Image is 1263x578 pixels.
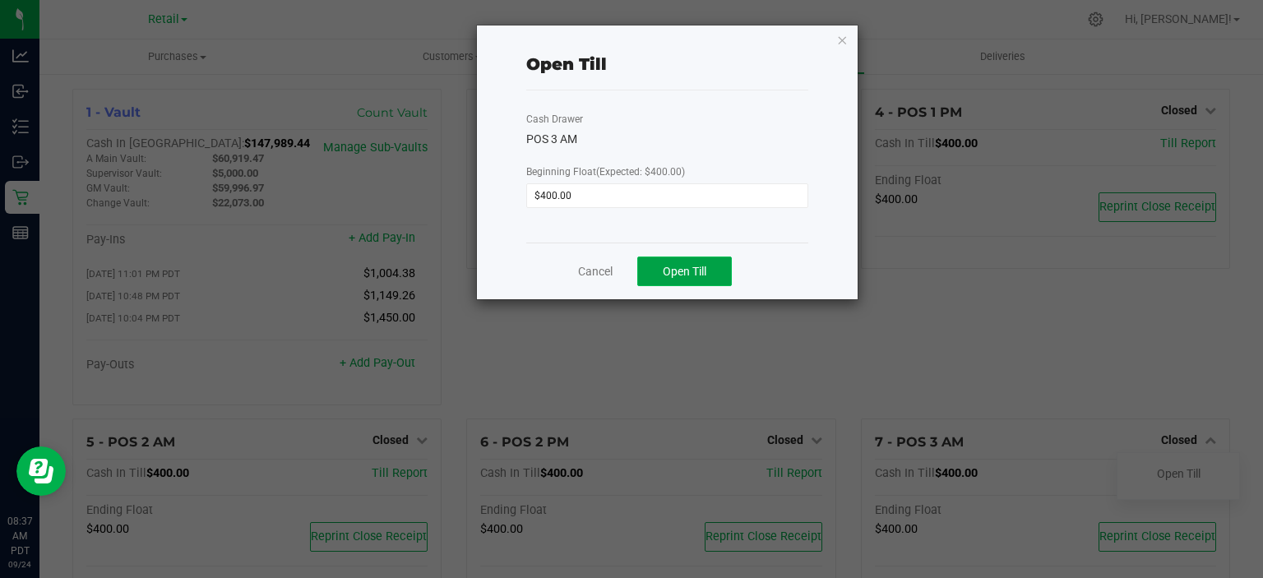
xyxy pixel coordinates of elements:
[578,263,613,280] a: Cancel
[16,446,66,496] iframe: Resource center
[526,112,583,127] label: Cash Drawer
[596,166,685,178] span: (Expected: $400.00)
[526,166,685,178] span: Beginning Float
[526,131,808,148] div: POS 3 AM
[526,52,607,76] div: Open Till
[637,257,732,286] button: Open Till
[663,265,706,278] span: Open Till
